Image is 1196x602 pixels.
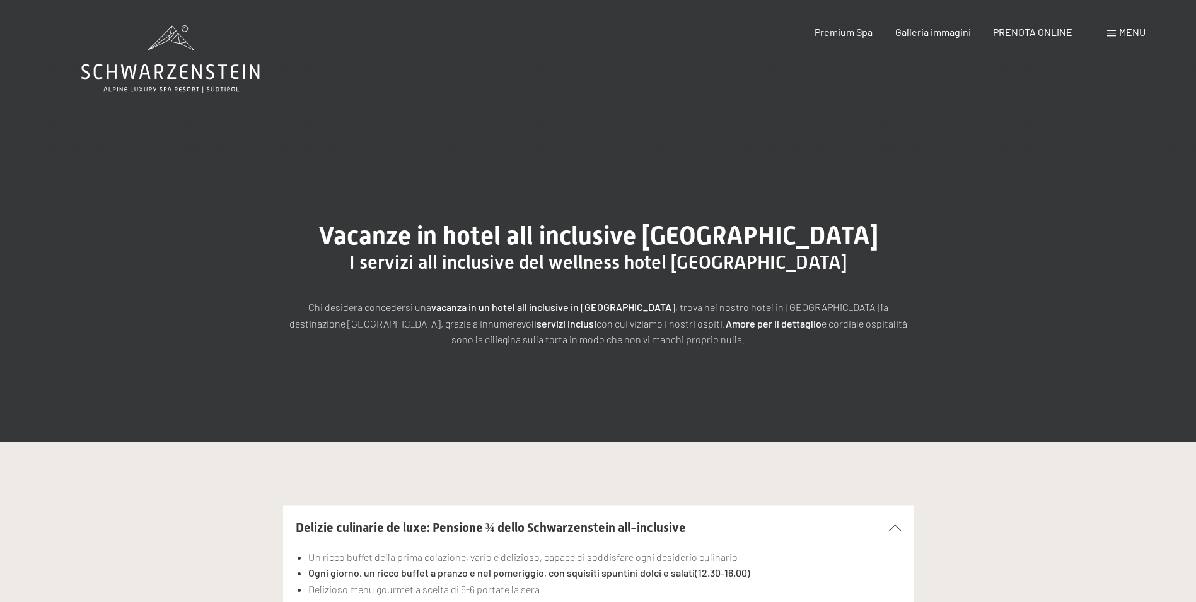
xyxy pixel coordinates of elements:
a: PRENOTA ONLINE [993,26,1072,38]
strong: servizi inclusi [537,317,596,329]
strong: (12.30-16.00) [695,567,750,579]
a: Premium Spa [815,26,873,38]
li: Un ricco buffet della prima colazione, vario e delizioso, capace di soddisfare ogni desiderio cul... [308,549,900,565]
strong: Ogni giorno, un ricco buffet a pranzo e nel pomeriggio, con squisiti spuntini dolci e salati [308,567,695,579]
li: Delizioso menu gourmet a scelta di 5-6 portate la sera [308,581,900,598]
span: Vacanze in hotel all inclusive [GEOGRAPHIC_DATA] [318,221,878,251]
span: I servizi all inclusive del wellness hotel [GEOGRAPHIC_DATA] [349,251,847,273]
p: Chi desidera concedersi una , trova nel nostro hotel in [GEOGRAPHIC_DATA] la destinazione [GEOGRA... [283,299,914,348]
span: Menu [1119,26,1146,38]
strong: Amore per il dettaglio [726,317,822,329]
strong: vacanza in un hotel all inclusive in [GEOGRAPHIC_DATA] [431,301,675,313]
span: Delizie culinarie de luxe: Pensione ¾ dello Schwarzenstein all-inclusive [296,520,686,535]
a: Galleria immagini [895,26,971,38]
